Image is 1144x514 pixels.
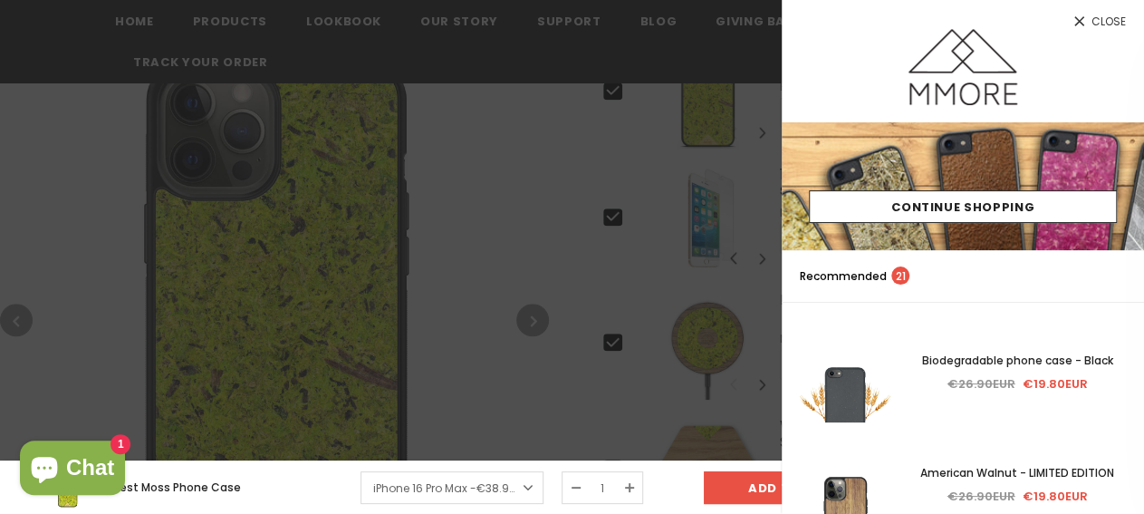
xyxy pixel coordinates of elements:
span: €26.90EUR [947,488,1015,505]
span: €26.90EUR [947,375,1015,393]
input: Add to cart [704,471,885,504]
span: American Walnut - LIMITED EDITION [920,465,1114,480]
span: Forest Moss Phone Case [103,480,241,495]
span: €38.90EUR [476,480,536,496]
span: €19.80EUR [1023,375,1088,393]
p: Recommended [800,267,909,286]
span: Close [1091,16,1126,27]
a: Continue Shopping [809,190,1117,223]
span: €19.80EUR [1023,488,1088,505]
span: 21 [891,267,909,285]
inbox-online-store-chat: Shopify online store chat [14,441,130,499]
a: iPhone 16 Pro Max -€38.90EUR [361,471,543,504]
span: Biodegradable phone case - Black [922,353,1113,368]
a: American Walnut - LIMITED EDITION [908,463,1126,483]
a: search [1108,267,1126,286]
a: Biodegradable phone case - Black [908,351,1126,371]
